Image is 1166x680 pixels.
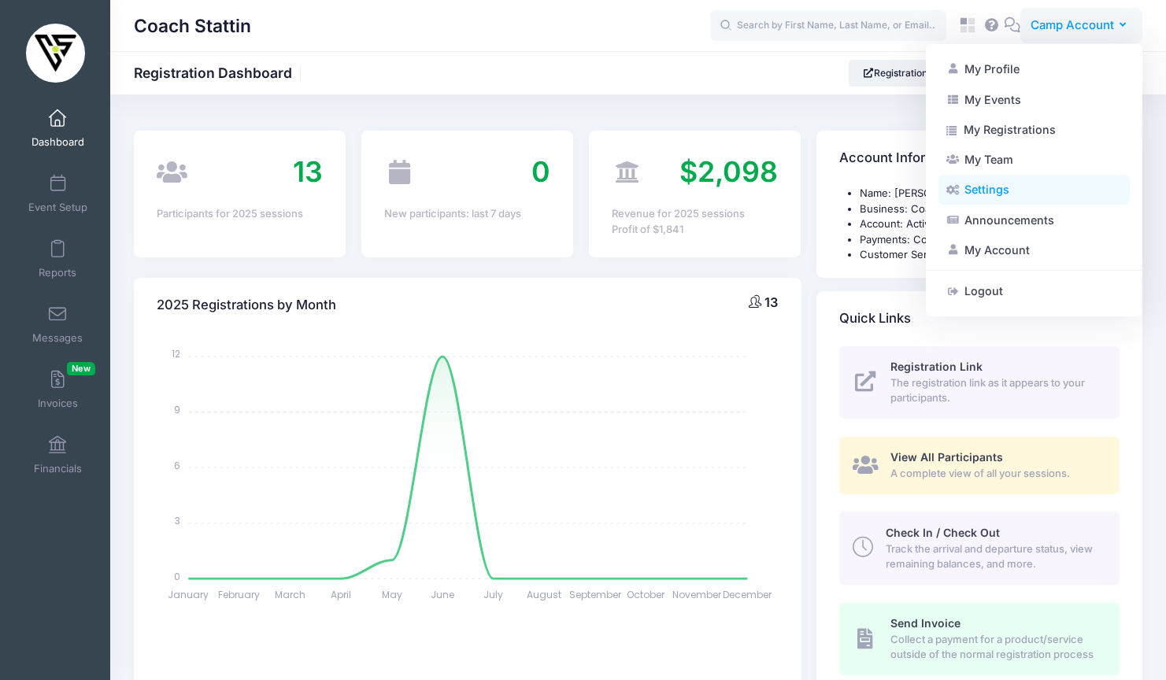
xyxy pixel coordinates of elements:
a: My Team [938,145,1130,175]
tspan: July [483,588,503,601]
span: Check In / Check Out [886,526,1000,539]
button: Camp Account [1020,8,1142,44]
a: View All Participants A complete view of all your sessions. [839,437,1120,494]
span: Messages [32,331,83,345]
a: Registration Link [849,60,963,87]
span: 0 [531,154,550,189]
a: Messages [20,297,95,352]
tspan: 9 [175,403,181,416]
li: Name: [PERSON_NAME] [860,186,1120,201]
a: Reports [20,231,95,286]
div: New participants: last 7 days [384,206,550,222]
span: Registration Link [890,360,983,373]
a: Registration Link The registration link as it appears to your participants. [839,346,1120,419]
tspan: 6 [175,459,181,472]
span: 13 [293,154,323,189]
a: My Events [938,84,1130,114]
tspan: August [527,588,561,601]
img: Coach Stattin [26,24,85,83]
tspan: November [672,588,722,601]
span: New [67,362,95,375]
tspan: December [724,588,773,601]
span: 13 [764,294,778,310]
span: Event Setup [28,201,87,214]
a: My Account [938,235,1130,265]
span: Reports [39,266,76,279]
span: A complete view of all your sessions. [890,466,1101,482]
span: $2,098 [679,154,778,189]
tspan: April [331,588,351,601]
h4: Account Information [839,136,968,181]
a: Event Setup [20,166,95,221]
div: Revenue for 2025 sessions Profit of $1,841 [612,206,778,237]
h4: 2025 Registrations by Month [157,283,336,328]
tspan: 3 [176,514,181,527]
li: Account: Active [860,216,1120,232]
tspan: 0 [175,570,181,583]
span: Invoices [38,397,78,410]
span: View All Participants [890,450,1003,464]
span: Collect a payment for a product/service outside of the normal registration process [890,632,1101,663]
h1: Coach Stattin [134,8,251,44]
span: Send Invoice [890,616,961,630]
a: Announcements [938,205,1130,235]
a: Logout [938,276,1130,306]
a: Settings [938,175,1130,205]
span: Track the arrival and departure status, view remaining balances, and more. [886,541,1101,572]
h4: Quick Links [839,296,911,341]
input: Search by First Name, Last Name, or Email... [710,10,946,42]
tspan: June [431,588,454,601]
tspan: 12 [172,348,181,361]
tspan: March [275,588,305,601]
li: Payments: Connected [860,232,1120,248]
li: Business: Coach [PERSON_NAME] [860,201,1120,217]
tspan: February [219,588,261,601]
tspan: January [168,588,209,601]
tspan: May [382,588,402,601]
div: Participants for 2025 sessions [157,206,323,222]
a: My Profile [938,54,1130,84]
tspan: October [627,588,665,601]
span: The registration link as it appears to your participants. [890,375,1101,406]
a: InvoicesNew [20,362,95,417]
span: Financials [34,462,82,475]
tspan: September [569,588,622,601]
span: Camp Account [1031,17,1114,34]
a: Send Invoice Collect a payment for a product/service outside of the normal registration process [839,603,1120,675]
a: My Registrations [938,115,1130,145]
h1: Registration Dashboard [134,65,305,81]
a: Check In / Check Out Track the arrival and departure status, view remaining balances, and more. [839,512,1120,584]
li: Customer Service: [860,247,1120,263]
span: Dashboard [31,135,84,149]
a: Financials [20,427,95,482]
a: Dashboard [20,101,95,156]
